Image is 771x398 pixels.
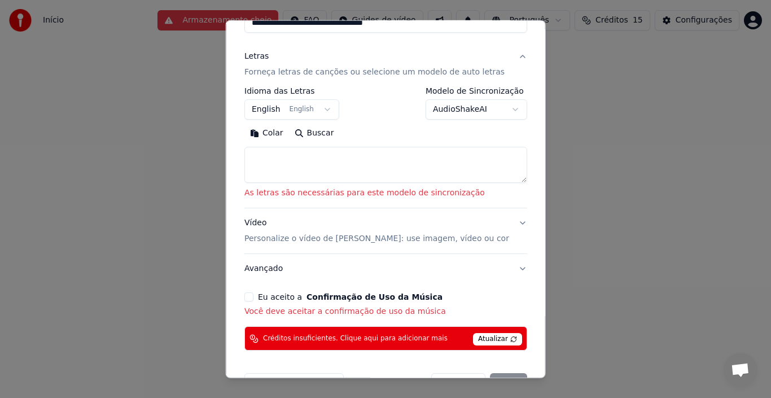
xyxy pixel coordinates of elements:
p: As letras são necessárias para este modelo de sincronização [244,187,527,199]
button: Buscar [288,124,339,142]
div: Letras [244,51,269,62]
div: Vídeo [244,217,509,244]
p: Você deve aceitar a confirmação de uso da música [244,306,527,317]
button: Cancelar [431,373,485,393]
p: Forneça letras de canções ou selecione um modelo de auto letras [244,67,505,78]
button: VídeoPersonalize o vídeo de [PERSON_NAME]: use imagem, vídeo ou cor [244,208,527,253]
label: Eu aceito a [258,293,443,301]
span: Atualizar [473,333,522,345]
button: Eu aceito a [306,293,443,301]
span: Créditos insuficientes. Clique aqui para adicionar mais [263,334,448,343]
button: LetrasForneça letras de canções ou selecione um modelo de auto letras [244,42,527,87]
p: Personalize o vídeo de [PERSON_NAME]: use imagem, vídeo ou cor [244,233,509,244]
label: Modelo de Sincronização [425,87,527,95]
button: Colar [244,124,289,142]
div: LetrasForneça letras de canções ou selecione um modelo de auto letras [244,87,527,208]
label: Idioma das Letras [244,87,339,95]
button: Avançado [244,254,527,283]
